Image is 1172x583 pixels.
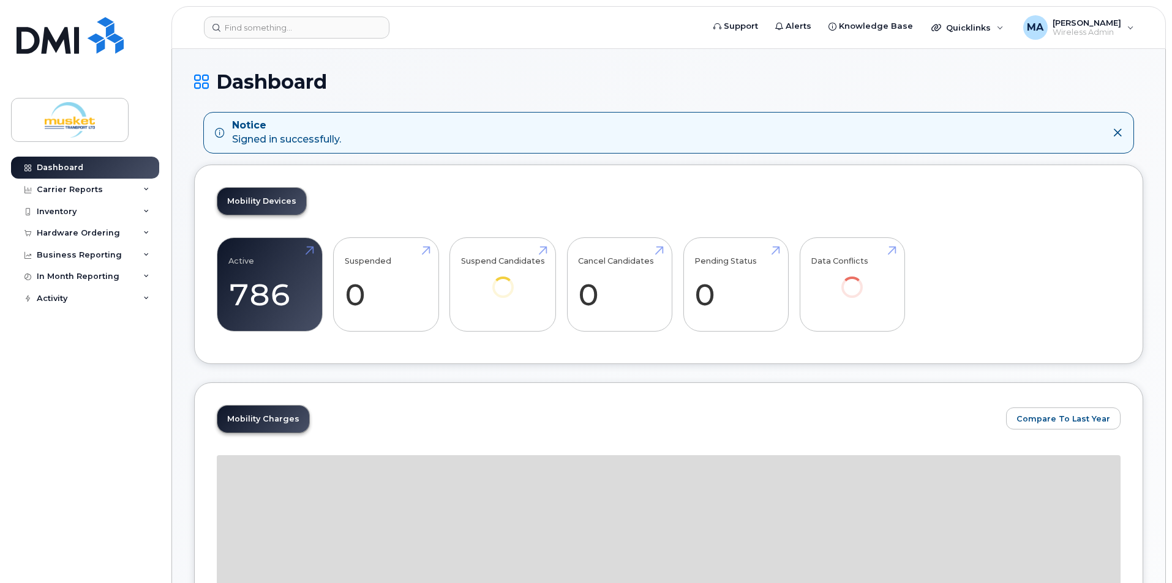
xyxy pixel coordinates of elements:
span: Compare To Last Year [1016,413,1110,425]
a: Active 786 [228,244,311,325]
strong: Notice [232,119,341,133]
a: Pending Status 0 [694,244,777,325]
a: Mobility Charges [217,406,309,433]
a: Data Conflicts [811,244,893,314]
a: Mobility Devices [217,188,306,215]
a: Cancel Candidates 0 [578,244,661,325]
a: Suspend Candidates [461,244,545,314]
div: Signed in successfully. [232,119,341,147]
h1: Dashboard [194,71,1143,92]
a: Suspended 0 [345,244,427,325]
button: Compare To Last Year [1006,407,1121,429]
